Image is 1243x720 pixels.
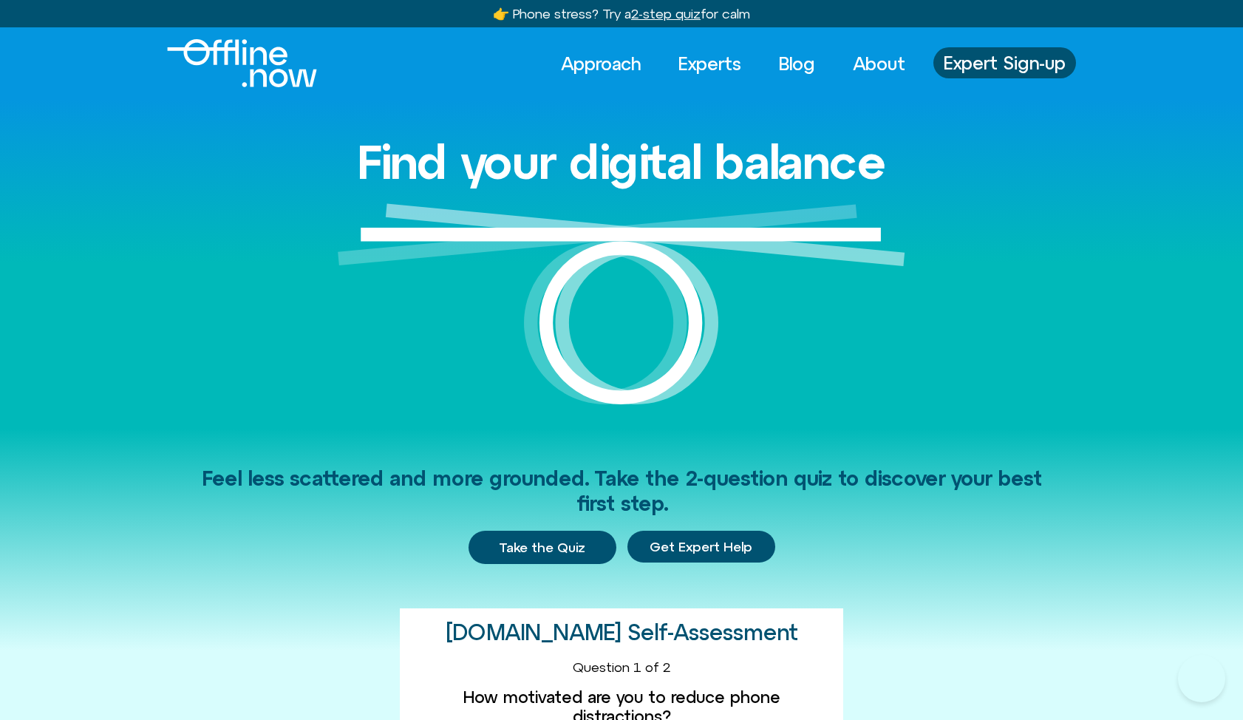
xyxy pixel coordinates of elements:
a: Approach [548,47,654,80]
h2: [DOMAIN_NAME] Self-Assessment [446,620,798,645]
a: Blog [766,47,828,80]
a: Take the Quiz [469,531,616,565]
div: Get Expert Help [627,531,775,565]
u: 2-step quiz [631,6,701,21]
a: Get Expert Help [627,531,775,563]
div: Question 1 of 2 [412,659,831,676]
a: Experts [665,47,755,80]
nav: Menu [548,47,919,80]
span: Take the Quiz [499,540,585,556]
span: Feel less scattered and more grounded. Take the 2-question quiz to discover your best first step. [202,466,1042,515]
a: Expert Sign-up [933,47,1076,78]
span: Expert Sign-up [944,53,1066,72]
span: Get Expert Help [650,540,752,554]
div: Logo [167,39,292,87]
img: Offline.Now logo in white. Text of the words offline.now with a line going through the "O" [167,39,317,87]
a: 👉 Phone stress? Try a2-step quizfor calm [493,6,750,21]
img: Graphic of a white circle with a white line balancing on top to represent balance. [338,203,905,429]
h1: Find your digital balance [357,136,886,188]
iframe: Botpress [1178,655,1225,702]
a: About [840,47,919,80]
